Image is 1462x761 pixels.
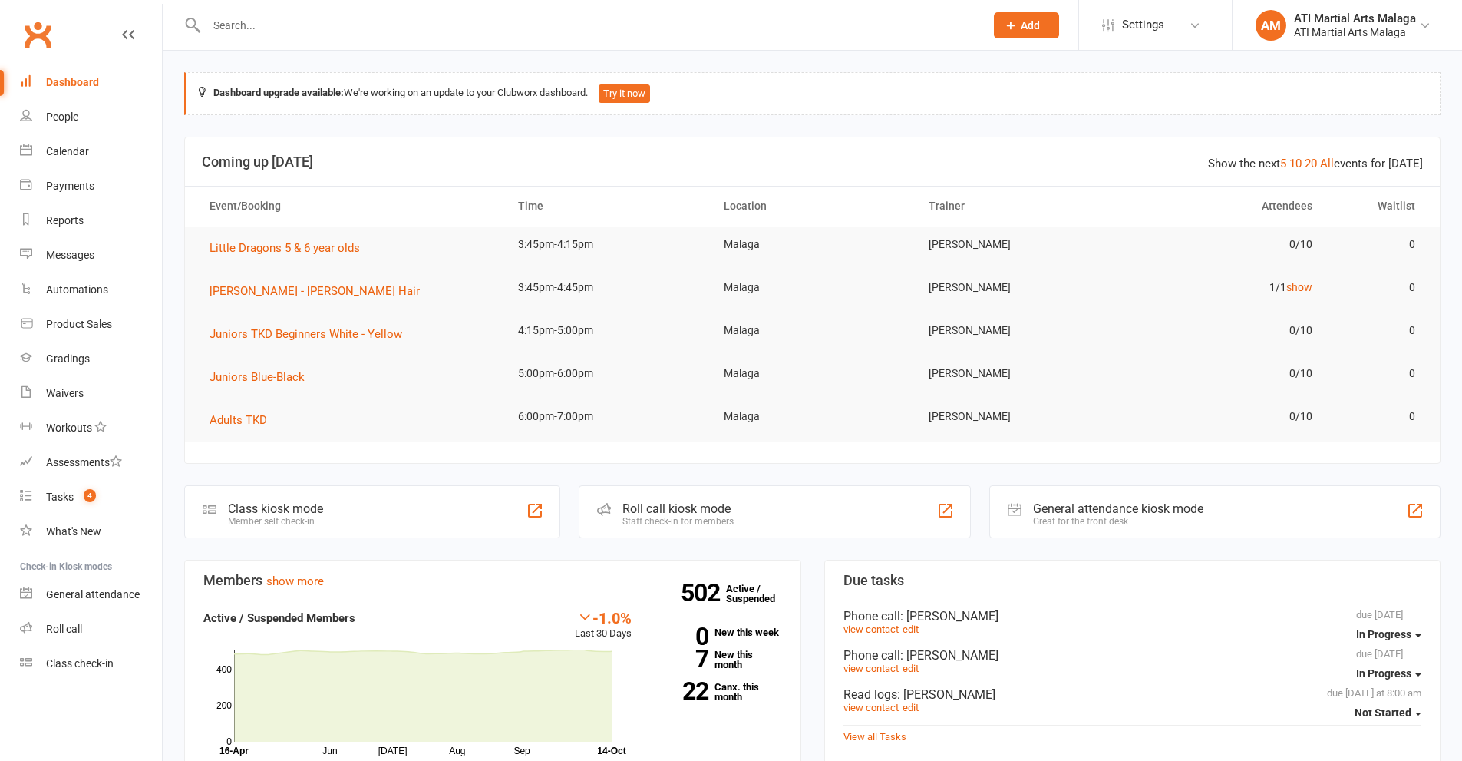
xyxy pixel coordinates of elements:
[20,307,162,342] a: Product Sales
[20,480,162,515] a: Tasks 4
[20,238,162,273] a: Messages
[710,399,916,435] td: Malaga
[1208,154,1423,173] div: Show the next events for [DATE]
[504,187,710,226] th: Time
[1305,157,1317,170] a: 20
[46,76,99,88] div: Dashboard
[575,609,632,642] div: Last 30 Days
[1120,399,1326,435] td: 0/10
[1356,660,1421,687] button: In Progress
[228,501,323,516] div: Class kiosk mode
[655,627,782,637] a: 0New this week
[1294,25,1416,39] div: ATI Martial Arts Malaga
[915,187,1120,226] th: Trainer
[1280,157,1286,170] a: 5
[1120,187,1326,226] th: Attendees
[203,611,355,625] strong: Active / Suspended Members
[20,342,162,376] a: Gradings
[1122,8,1164,42] span: Settings
[210,368,315,386] button: Juniors Blue-Black
[266,574,324,588] a: show more
[1356,620,1421,648] button: In Progress
[681,581,726,604] strong: 502
[843,687,1422,702] div: Read logs
[504,356,710,392] td: 5:00pm-6:00pm
[903,663,919,674] a: edit
[203,573,782,588] h3: Members
[18,15,57,54] a: Clubworx
[622,516,734,527] div: Staff check-in for members
[843,648,1422,663] div: Phone call
[1033,516,1203,527] div: Great for the front desk
[46,657,114,670] div: Class check-in
[843,609,1422,624] div: Phone call
[1320,157,1334,170] a: All
[46,180,94,192] div: Payments
[843,702,899,713] a: view contact
[655,682,782,702] a: 22Canx. this month
[20,273,162,307] a: Automations
[575,609,632,626] div: -1.0%
[46,352,90,365] div: Gradings
[655,647,708,670] strong: 7
[897,687,995,702] span: : [PERSON_NAME]
[915,313,1120,349] td: [PERSON_NAME]
[46,588,140,601] div: General attendance
[202,154,1423,170] h3: Coming up [DATE]
[655,680,708,703] strong: 22
[1326,270,1429,306] td: 0
[184,72,1441,115] div: We're working on an update to your Clubworx dashboard.
[1356,628,1411,640] span: In Progress
[210,327,402,341] span: Juniors TKD Beginners White - Yellow
[46,623,82,635] div: Roll call
[1326,356,1429,392] td: 0
[1355,699,1421,726] button: Not Started
[710,227,916,263] td: Malaga
[843,573,1422,588] h3: Due tasks
[1356,667,1411,680] span: In Progress
[915,227,1120,263] td: [PERSON_NAME]
[1033,501,1203,516] div: General attendance kiosk mode
[1120,356,1326,392] td: 0/10
[1120,313,1326,349] td: 0/10
[710,187,916,226] th: Location
[210,370,305,384] span: Juniors Blue-Black
[710,270,916,306] td: Malaga
[622,501,734,516] div: Roll call kiosk mode
[46,422,92,434] div: Workouts
[202,15,974,36] input: Search...
[1120,270,1326,306] td: 1/1
[1294,12,1416,25] div: ATI Martial Arts Malaga
[46,214,84,227] div: Reports
[843,624,899,635] a: view contact
[1326,313,1429,349] td: 0
[1326,187,1429,226] th: Waitlist
[20,134,162,169] a: Calendar
[655,650,782,670] a: 7New this month
[1326,227,1429,263] td: 0
[20,376,162,411] a: Waivers
[46,491,74,503] div: Tasks
[915,270,1120,306] td: [PERSON_NAME]
[46,456,122,468] div: Assessments
[726,572,794,615] a: 502Active / Suspended
[210,241,360,255] span: Little Dragons 5 & 6 year olds
[20,647,162,681] a: Class kiosk mode
[900,609,998,624] span: : [PERSON_NAME]
[915,356,1120,392] td: [PERSON_NAME]
[994,12,1059,38] button: Add
[1326,399,1429,435] td: 0
[210,413,267,427] span: Adults TKD
[210,325,413,343] button: Juniors TKD Beginners White - Yellow
[210,282,431,300] button: [PERSON_NAME] - [PERSON_NAME] Hair
[20,577,162,612] a: General attendance kiosk mode
[213,87,344,98] strong: Dashboard upgrade available:
[46,283,108,296] div: Automations
[20,169,162,203] a: Payments
[210,239,371,257] button: Little Dragons 5 & 6 year olds
[210,284,420,298] span: [PERSON_NAME] - [PERSON_NAME] Hair
[20,515,162,549] a: What's New
[20,612,162,647] a: Roll call
[46,145,89,157] div: Calendar
[228,516,323,527] div: Member self check-in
